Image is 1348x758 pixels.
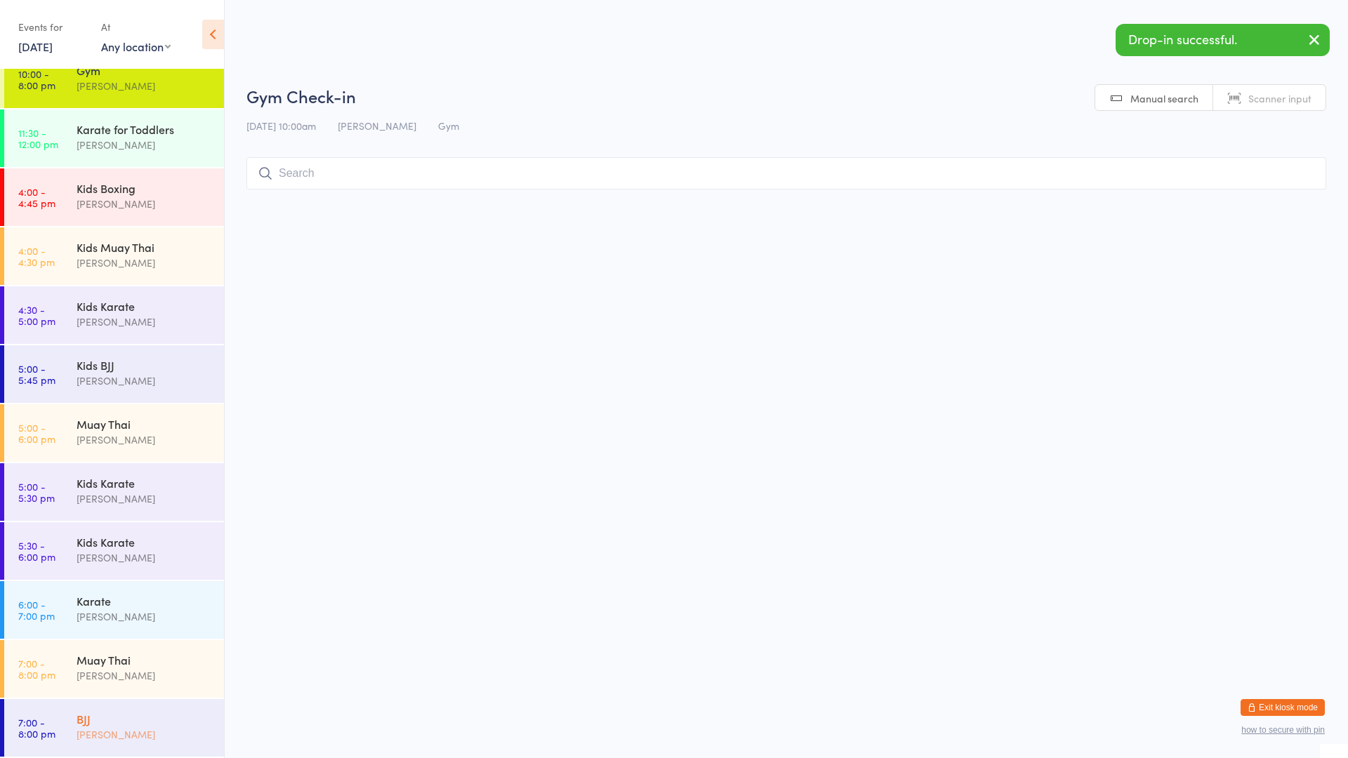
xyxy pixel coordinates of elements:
time: 7:00 - 8:00 pm [18,717,55,739]
div: Karate for Toddlers [77,121,212,137]
span: Scanner input [1248,91,1311,105]
div: [PERSON_NAME] [77,196,212,212]
div: [PERSON_NAME] [77,314,212,330]
time: 6:00 - 7:00 pm [18,599,55,621]
div: Kids Karate [77,534,212,550]
div: Karate [77,593,212,609]
div: Kids BJJ [77,357,212,373]
a: 7:00 -8:00 pmBJJ[PERSON_NAME] [4,699,224,757]
div: At [101,15,171,39]
time: 10:00 - 8:00 pm [18,68,55,91]
a: 4:00 -4:45 pmKids Boxing[PERSON_NAME] [4,168,224,226]
time: 5:00 - 5:30 pm [18,481,55,503]
h2: Gym Check-in [246,84,1326,107]
div: Muay Thai [77,652,212,667]
div: [PERSON_NAME] [77,373,212,389]
a: 5:00 -5:45 pmKids BJJ[PERSON_NAME] [4,345,224,403]
div: BJJ [77,711,212,726]
a: 7:00 -8:00 pmMuay Thai[PERSON_NAME] [4,640,224,698]
div: Events for [18,15,87,39]
a: 11:30 -12:00 pmKarate for Toddlers[PERSON_NAME] [4,109,224,167]
div: Any location [101,39,171,54]
a: 5:00 -6:00 pmMuay Thai[PERSON_NAME] [4,404,224,462]
a: 6:00 -7:00 pmKarate[PERSON_NAME] [4,581,224,639]
a: [DATE] [18,39,53,54]
div: Drop-in successful. [1116,24,1330,56]
div: [PERSON_NAME] [77,255,212,271]
div: [PERSON_NAME] [77,609,212,625]
time: 5:00 - 5:45 pm [18,363,55,385]
button: Exit kiosk mode [1241,699,1325,716]
div: Kids Karate [77,298,212,314]
div: [PERSON_NAME] [77,78,212,94]
time: 11:30 - 12:00 pm [18,127,58,149]
div: [PERSON_NAME] [77,667,212,684]
time: 5:30 - 6:00 pm [18,540,55,562]
a: 10:00 -8:00 pmGym[PERSON_NAME] [4,51,224,108]
a: 5:30 -6:00 pmKids Karate[PERSON_NAME] [4,522,224,580]
div: Muay Thai [77,416,212,432]
span: [PERSON_NAME] [338,119,416,133]
time: 5:00 - 6:00 pm [18,422,55,444]
div: [PERSON_NAME] [77,726,212,743]
time: 7:00 - 8:00 pm [18,658,55,680]
div: [PERSON_NAME] [77,432,212,448]
div: Kids Boxing [77,180,212,196]
div: Kids Muay Thai [77,239,212,255]
button: how to secure with pin [1241,725,1325,735]
div: Kids Karate [77,475,212,491]
span: [DATE] 10:00am [246,119,316,133]
time: 4:00 - 4:45 pm [18,186,55,208]
a: 5:00 -5:30 pmKids Karate[PERSON_NAME] [4,463,224,521]
a: 4:00 -4:30 pmKids Muay Thai[PERSON_NAME] [4,227,224,285]
div: [PERSON_NAME] [77,137,212,153]
input: Search [246,157,1326,189]
div: Gym [77,62,212,78]
time: 4:00 - 4:30 pm [18,245,55,267]
div: [PERSON_NAME] [77,491,212,507]
div: [PERSON_NAME] [77,550,212,566]
span: Manual search [1130,91,1198,105]
time: 4:30 - 5:00 pm [18,304,55,326]
a: 4:30 -5:00 pmKids Karate[PERSON_NAME] [4,286,224,344]
span: Gym [438,119,459,133]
